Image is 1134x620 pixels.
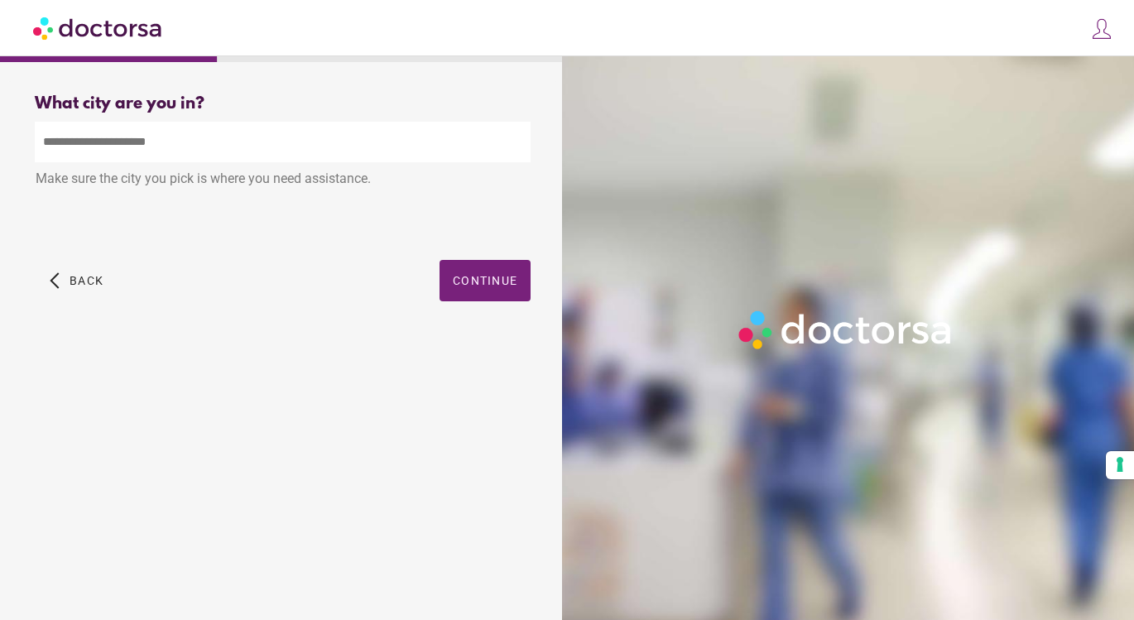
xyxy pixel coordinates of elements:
[35,94,531,113] div: What city are you in?
[70,274,103,287] span: Back
[733,305,959,355] img: Logo-Doctorsa-trans-White-partial-flat.png
[35,162,531,199] div: Make sure the city you pick is where you need assistance.
[440,260,531,301] button: Continue
[453,274,517,287] span: Continue
[1106,451,1134,479] button: Your consent preferences for tracking technologies
[1090,17,1113,41] img: icons8-customer-100.png
[43,260,110,301] button: arrow_back_ios Back
[33,9,164,46] img: Doctorsa.com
